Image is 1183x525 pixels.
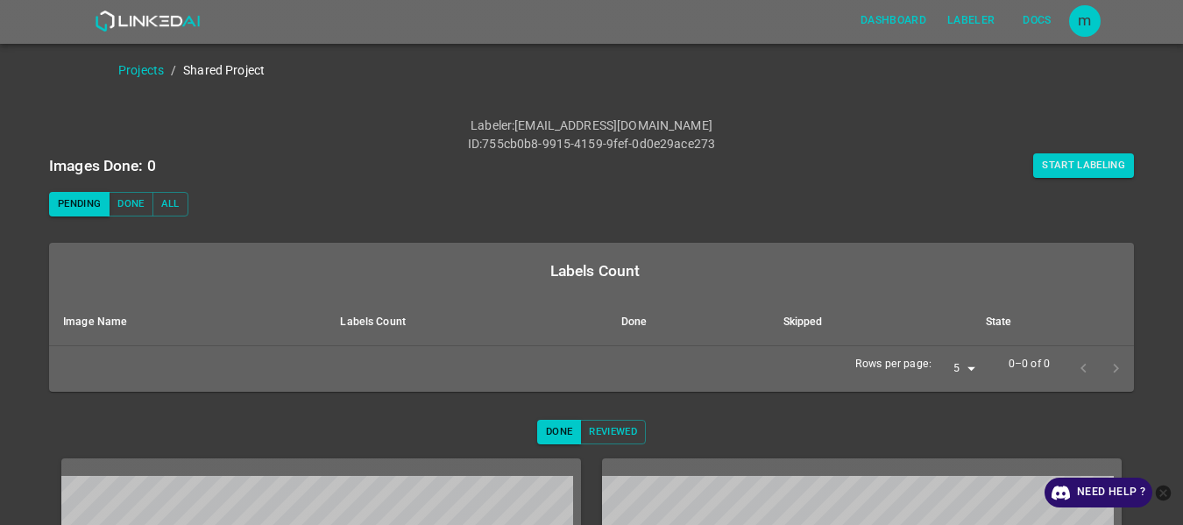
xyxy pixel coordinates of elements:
button: Labeler [940,6,1002,35]
button: Reviewed [580,420,646,444]
th: Done [607,299,769,346]
button: All [152,192,188,216]
p: [EMAIL_ADDRESS][DOMAIN_NAME] [514,117,712,135]
button: Done [109,192,152,216]
button: Pending [49,192,110,216]
th: Labels Count [326,299,606,346]
a: Dashboard [850,3,937,39]
nav: breadcrumb [118,61,1183,80]
p: Labeler : [471,117,514,135]
button: Open settings [1069,5,1101,37]
p: Rows per page: [855,357,932,372]
button: Done [537,420,581,444]
a: Projects [118,63,164,77]
p: Shared Project [183,61,265,80]
th: State [972,299,1134,346]
h6: Images Done: 0 [49,153,156,178]
th: Skipped [769,299,972,346]
button: Docs [1009,6,1066,35]
a: Docs [1006,3,1069,39]
div: Labels Count [63,259,1127,283]
img: LinkedAI [95,11,201,32]
th: Image Name [49,299,326,346]
p: 755cb0b8-9915-4159-9fef-0d0e29ace273 [482,135,715,153]
div: 5 [939,358,981,381]
button: close-help [1152,478,1174,507]
button: Dashboard [854,6,933,35]
a: Labeler [937,3,1005,39]
a: Need Help ? [1045,478,1152,507]
li: / [171,61,176,80]
p: 0–0 of 0 [1009,357,1050,372]
button: Start Labeling [1033,153,1134,178]
p: ID : [468,135,482,153]
div: m [1069,5,1101,37]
